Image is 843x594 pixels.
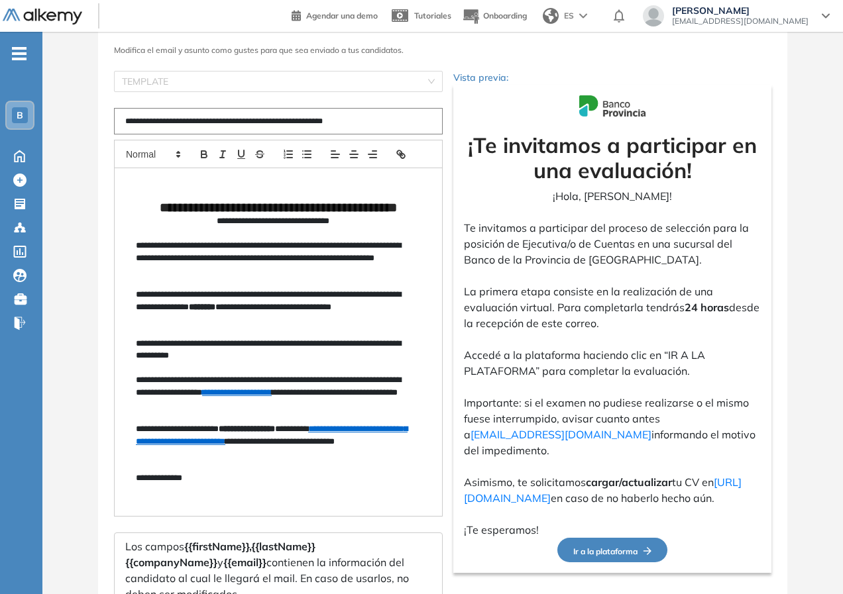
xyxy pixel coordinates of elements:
p: Importante: si el examen no pudiese realizarse o el mismo fuese interrumpido, avisar cuanto antes... [464,395,761,458]
h3: Modifica el email y asunto como gustes para que sea enviado a tus candidatos. [114,46,771,55]
span: [EMAIL_ADDRESS][DOMAIN_NAME] [672,16,809,26]
strong: cargar/actualizar [586,475,672,489]
strong: ¡Te invitamos a participar en una evaluación! [468,132,757,183]
img: Flecha [638,547,651,555]
p: ¡Hola, [PERSON_NAME]! [464,188,761,204]
span: Onboarding [483,11,527,21]
span: [PERSON_NAME] [672,5,809,16]
span: {{firstName}}, [184,540,251,553]
img: Logo de la compañía [579,95,646,116]
strong: 24 horas [685,301,729,314]
a: Agendar una demo [292,7,378,23]
p: Asimismo, te solicitamos tu CV en en caso de no haberlo hecho aún. [464,474,761,506]
button: Ir a la plataformaFlecha [557,538,667,562]
span: ES [564,10,574,22]
span: {{companyName}} [125,556,217,569]
p: Vista previa: [453,71,771,85]
p: Accedé a la plataforma haciendo clic en “IR A LA PLATAFORMA” para completar la evaluación. [464,347,761,379]
img: world [543,8,559,24]
span: B [17,110,23,121]
span: Ir a la plataforma [573,546,651,556]
span: {{lastName}} [251,540,315,553]
p: La primera etapa consiste en la realización de una evaluación virtual. Para completarla tendrás d... [464,283,761,331]
img: Logo [3,9,82,25]
a: [EMAIL_ADDRESS][DOMAIN_NAME] [471,428,651,441]
p: Te invitamos a participar del proceso de selección para la posición de Ejecutiva/o de Cuentas en ... [464,220,761,268]
img: arrow [579,13,587,19]
span: Tutoriales [414,11,451,21]
span: Agendar una demo [306,11,378,21]
button: Onboarding [462,2,527,30]
i: - [12,52,27,55]
span: {{email}} [223,556,266,569]
p: ¡Te esperamos! [464,522,761,538]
